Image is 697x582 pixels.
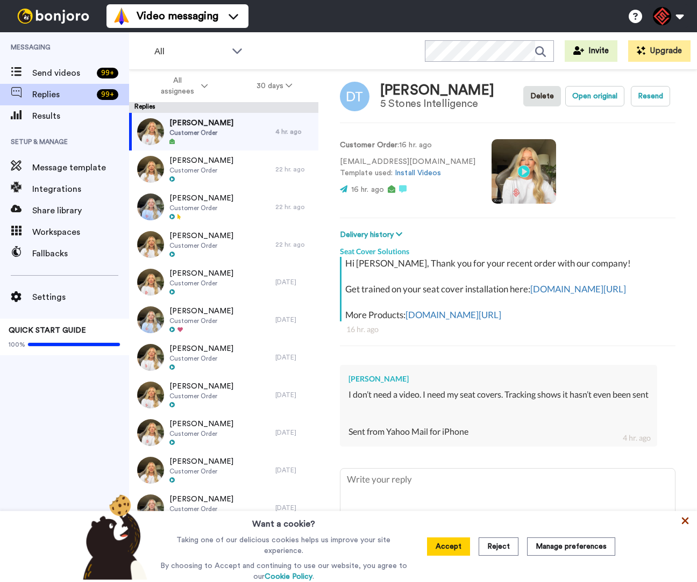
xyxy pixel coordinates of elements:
div: [DATE] [275,504,313,512]
a: Install Videos [395,169,441,177]
a: [PERSON_NAME]Customer Order[DATE] [129,339,318,376]
span: 100% [9,340,25,349]
button: All assignees [131,71,232,101]
img: bj-logo-header-white.svg [13,9,94,24]
span: Send videos [32,67,93,80]
img: Image of David Tinsley [340,82,369,111]
span: All [154,45,226,58]
p: : 16 hr. ago [340,140,475,151]
a: [PERSON_NAME]Customer Order[DATE] [129,376,318,414]
img: 0a07464a-5a72-4ec9-8cd0-63d7fc57003b-thumb.jpg [137,231,164,258]
div: 22 hr. ago [275,203,313,211]
a: [PERSON_NAME]Customer Order22 hr. ago [129,226,318,263]
span: Customer Order [169,392,233,400]
a: [DOMAIN_NAME][URL] [530,283,626,294]
a: [PERSON_NAME]Customer Order[DATE] [129,489,318,527]
div: 22 hr. ago [275,165,313,174]
span: Share library [32,204,129,217]
div: Hi [PERSON_NAME], Thank you for your recent order with our company! Get trained on your seat cove... [345,257,673,321]
div: Seat Cover Solutions [340,241,675,257]
span: Customer Order [169,128,233,137]
span: [PERSON_NAME] [169,155,233,166]
img: bcb6f276-295a-4da1-af94-775b6eb3321f-thumb.jpg [137,193,164,220]
div: I don’t need a video. I need my seat covers. Tracking shows it hasn’t even been sent Sent from Ya... [348,389,649,437]
span: [PERSON_NAME] [169,381,233,392]
img: bear-with-cookie.png [73,494,153,580]
div: [DATE] [275,353,313,362]
button: Open original [565,86,624,106]
span: [PERSON_NAME] [169,494,233,505]
span: Workspaces [32,226,129,239]
a: [PERSON_NAME]Customer Order[DATE] [129,414,318,451]
strong: Customer Order [340,141,397,149]
button: Accept [427,537,470,556]
a: [PERSON_NAME]Customer Order[DATE] [129,451,318,489]
button: 30 days [232,76,317,96]
span: Customer Order [169,429,233,438]
div: [DATE] [275,391,313,399]
img: f342b07d-fabd-4193-8f22-9bea2f7d3a21-thumb.jpg [137,457,164,484]
p: [EMAIL_ADDRESS][DOMAIN_NAME] Template used: [340,156,475,179]
span: Settings [32,291,129,304]
span: [PERSON_NAME] [169,193,233,204]
span: [PERSON_NAME] [169,118,233,128]
span: [PERSON_NAME] [169,419,233,429]
span: Customer Order [169,204,233,212]
button: Resend [631,86,670,106]
button: Delivery history [340,229,406,241]
span: [PERSON_NAME] [169,343,233,354]
a: [PERSON_NAME]Customer Order[DATE] [129,263,318,301]
span: Customer Order [169,241,233,250]
img: 89dcf774-2898-4a8e-a888-7c9fa961d07f-thumb.jpg [137,118,164,145]
span: 16 hr. ago [351,186,384,193]
span: Integrations [32,183,129,196]
img: vm-color.svg [113,8,130,25]
img: 05ecce37-b6ae-4521-b511-6b95e3e2b97b-thumb.jpg [137,344,164,371]
div: 4 hr. ago [275,127,313,136]
div: 4 hr. ago [623,433,651,443]
span: Video messaging [137,9,218,24]
span: Results [32,110,129,123]
div: 99 + [97,89,118,100]
span: [PERSON_NAME] [169,231,233,241]
span: Replies [32,88,93,101]
p: By choosing to Accept and continuing to use our website, you agree to our . [158,561,410,582]
div: [DATE] [275,315,313,324]
span: Customer Order [169,317,233,325]
button: Upgrade [628,40,691,62]
span: Customer Order [169,279,233,288]
button: Delete [523,86,561,106]
div: Replies [129,102,318,113]
span: [PERSON_NAME] [169,306,233,317]
a: [PERSON_NAME]Customer Order22 hr. ago [129,150,318,188]
div: 16 hr. ago [346,324,669,335]
button: Manage preferences [527,537,615,556]
a: Cookie Policy [265,573,312,580]
span: Fallbacks [32,247,129,260]
div: [DATE] [275,466,313,475]
a: [PERSON_NAME]Customer Order[DATE] [129,301,318,339]
span: [PERSON_NAME] [169,268,233,279]
span: Customer Order [169,505,233,513]
span: [PERSON_NAME] [169,456,233,467]
img: ce5357cb-026c-433d-aaba-63ae9457c6c3-thumb.jpg [137,156,164,183]
button: Invite [565,40,617,62]
div: 99 + [97,68,118,78]
a: [PERSON_NAME]Customer Order4 hr. ago [129,113,318,150]
button: Reject [479,537,518,556]
img: fea695a4-2ba1-4f94-a12d-7ff03fcb631b-thumb.jpg [137,382,164,408]
div: [PERSON_NAME] [348,373,649,384]
span: Customer Order [169,166,233,175]
h3: Want a cookie? [252,511,315,530]
div: 5 Stones Intelligence [380,98,494,110]
span: QUICK START GUIDE [9,327,86,334]
img: e931e3cf-1be3-46ad-9774-e8adbcc006d0-thumb.jpg [137,269,164,296]
span: Customer Order [169,354,233,363]
span: Message template [32,161,129,174]
div: [DATE] [275,278,313,286]
a: [DOMAIN_NAME][URL] [406,309,501,320]
div: 22 hr. ago [275,240,313,249]
p: Taking one of our delicious cookies helps us improve your site experience. [158,535,410,556]
div: [DATE] [275,428,313,437]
